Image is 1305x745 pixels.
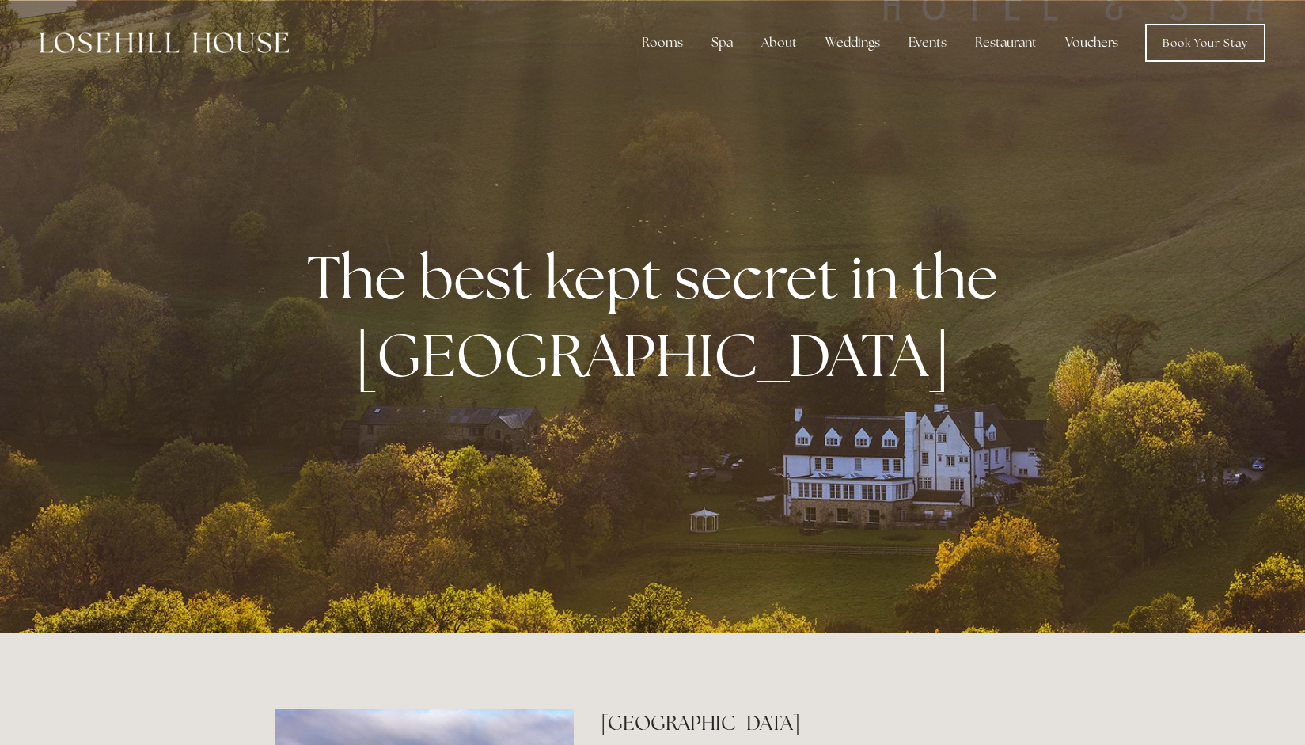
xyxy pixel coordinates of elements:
div: About [749,27,810,59]
strong: The best kept secret in the [GEOGRAPHIC_DATA] [307,238,1011,393]
a: Vouchers [1053,27,1131,59]
h2: [GEOGRAPHIC_DATA] [601,709,1030,737]
div: Spa [699,27,745,59]
img: Losehill House [40,32,289,53]
div: Restaurant [962,27,1049,59]
a: Book Your Stay [1145,24,1265,62]
div: Events [896,27,959,59]
div: Weddings [813,27,893,59]
div: Rooms [629,27,696,59]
